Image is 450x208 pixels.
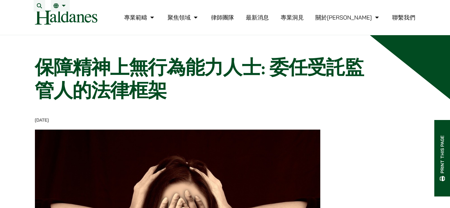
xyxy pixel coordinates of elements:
[53,3,67,8] a: 繁
[35,56,367,102] h1: 保障精神上無行為能力人士: 委任受託監管人的法律框架
[124,14,156,21] a: 專業範疇
[168,14,199,21] a: 聚焦領域
[392,14,415,21] a: 聯繫我們
[315,14,380,21] a: 關於何敦
[35,10,97,25] img: Logo of Haldanes
[246,14,269,21] a: 最新消息
[211,14,234,21] a: 律師團隊
[281,14,304,21] a: 專業洞見
[35,117,49,123] time: [DATE]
